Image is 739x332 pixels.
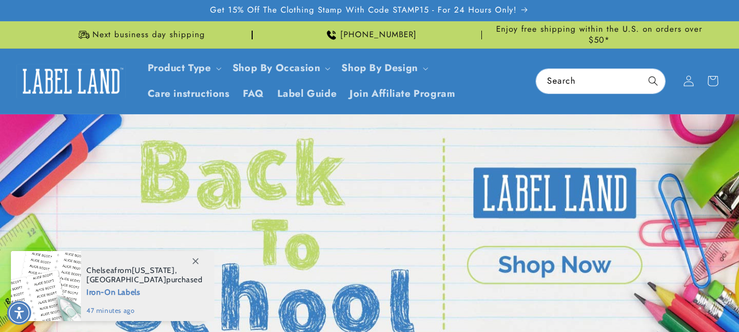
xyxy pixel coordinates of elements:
iframe: Gorgias live chat messenger [630,285,728,321]
div: Accessibility Menu [7,301,31,325]
span: Enjoy free shipping within the U.S. on orders over $50* [486,24,712,45]
span: [US_STATE] [132,265,175,275]
summary: Shop By Design [335,55,432,81]
a: Label Guide [271,81,344,107]
button: Search [641,69,665,93]
span: 47 minutes ago [86,306,203,316]
a: Shop By Design [341,61,417,75]
span: Chelsea [86,265,114,275]
img: Label Land [16,64,126,98]
span: [GEOGRAPHIC_DATA] [86,275,166,284]
span: FAQ [243,88,264,100]
summary: Shop By Occasion [226,55,335,81]
div: Announcement [257,21,482,48]
span: from , purchased [86,266,203,284]
span: Join Affiliate Program [350,88,455,100]
a: Product Type [148,61,211,75]
span: Shop By Occasion [232,62,321,74]
a: Care instructions [141,81,236,107]
a: FAQ [236,81,271,107]
summary: Product Type [141,55,226,81]
span: Care instructions [148,88,230,100]
div: Announcement [27,21,253,48]
span: [PHONE_NUMBER] [340,30,417,40]
div: Announcement [486,21,712,48]
span: Next business day shipping [92,30,205,40]
a: Label Land [13,60,130,102]
span: Iron-On Labels [86,284,203,298]
span: Label Guide [277,88,337,100]
span: Get 15% Off The Clothing Stamp With Code STAMP15 - For 24 Hours Only! [210,5,517,16]
a: Join Affiliate Program [343,81,462,107]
